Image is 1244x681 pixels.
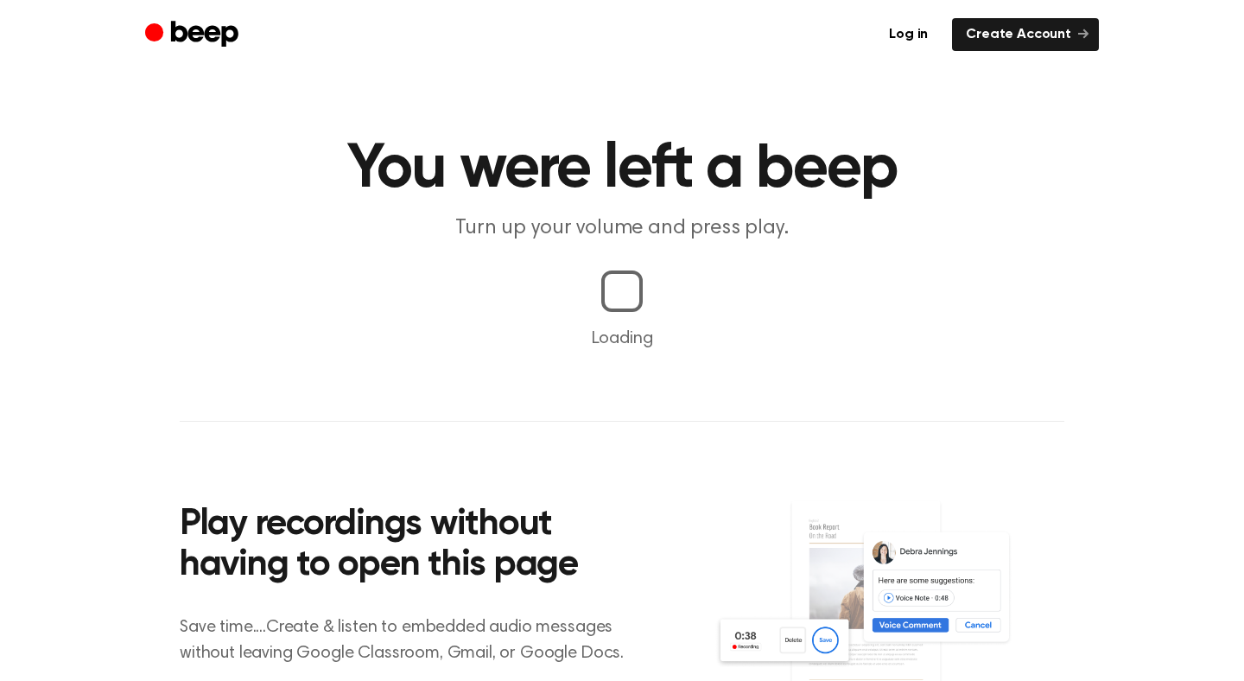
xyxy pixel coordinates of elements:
[145,18,243,52] a: Beep
[952,18,1099,51] a: Create Account
[21,326,1223,352] p: Loading
[180,505,645,587] h2: Play recordings without having to open this page
[180,614,645,666] p: Save time....Create & listen to embedded audio messages without leaving Google Classroom, Gmail, ...
[290,214,954,243] p: Turn up your volume and press play.
[875,18,942,51] a: Log in
[180,138,1064,200] h1: You were left a beep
